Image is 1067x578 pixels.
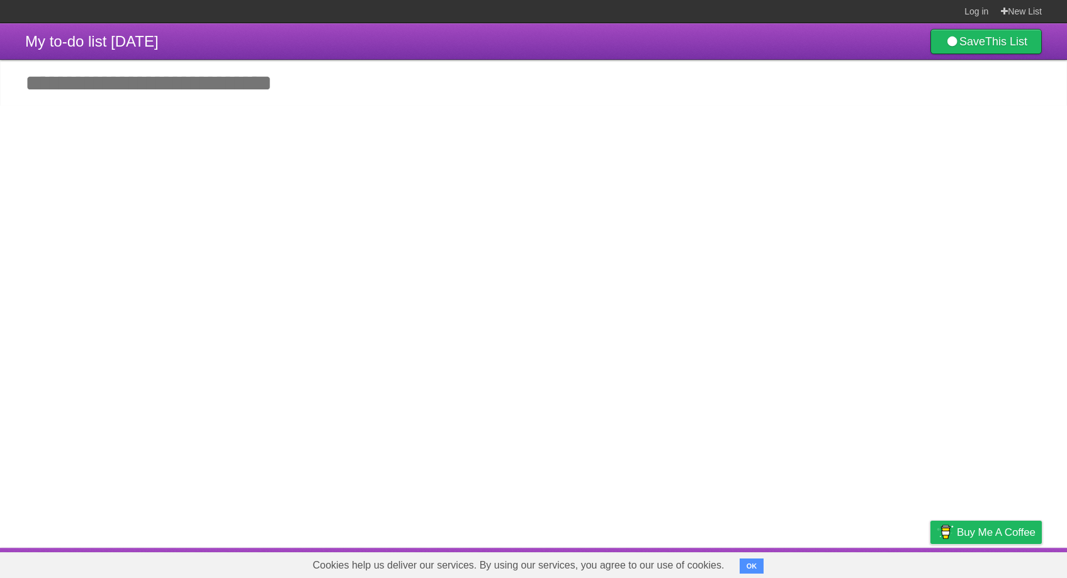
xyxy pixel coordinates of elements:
a: Terms [871,551,899,575]
a: Developers [804,551,855,575]
b: This List [985,35,1027,48]
button: OK [740,558,764,574]
a: Suggest a feature [963,551,1042,575]
a: About [763,551,789,575]
a: Buy me a coffee [930,521,1042,544]
span: Buy me a coffee [957,521,1036,543]
span: Cookies help us deliver our services. By using our services, you agree to our use of cookies. [300,553,737,578]
img: Buy me a coffee [937,521,954,543]
span: My to-do list [DATE] [25,33,159,50]
a: Privacy [914,551,947,575]
a: SaveThis List [930,29,1042,54]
